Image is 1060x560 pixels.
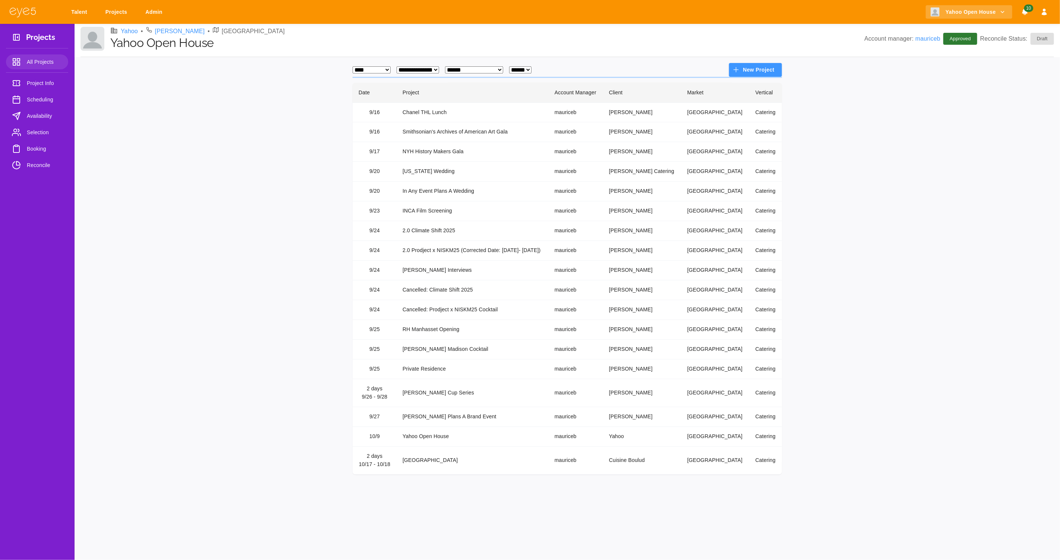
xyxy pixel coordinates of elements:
span: Scheduling [27,95,62,104]
td: mauriceb [549,241,603,261]
td: mauriceb [549,103,603,122]
td: [GEOGRAPHIC_DATA] [681,182,750,201]
a: Selection [6,125,68,140]
td: mauriceb [549,446,603,474]
td: [US_STATE] Wedding [397,162,549,182]
td: Catering [750,300,782,320]
td: Cuisine Boulud [603,446,681,474]
td: [GEOGRAPHIC_DATA] [681,122,750,142]
td: mauriceb [549,122,603,142]
td: [GEOGRAPHIC_DATA] [681,427,750,446]
td: [PERSON_NAME] [603,359,681,379]
a: All Projects [6,54,68,69]
td: [GEOGRAPHIC_DATA] [681,446,750,474]
td: [GEOGRAPHIC_DATA] [681,261,750,280]
img: eye5 [9,7,37,18]
td: [GEOGRAPHIC_DATA] [681,280,750,300]
td: mauriceb [549,300,603,320]
div: 9/25 [359,365,391,373]
a: Projects [101,5,135,19]
td: mauriceb [549,221,603,241]
div: 9/24 [359,306,391,314]
td: Catering [750,122,782,142]
td: [GEOGRAPHIC_DATA] [681,162,750,182]
td: [PERSON_NAME] Madison Cocktail [397,340,549,359]
td: [PERSON_NAME] [603,241,681,261]
td: Catering [750,221,782,241]
div: 9/24 [359,227,391,235]
div: 10/17 - 10/18 [359,460,391,469]
div: 9/24 [359,246,391,255]
td: [GEOGRAPHIC_DATA] [681,142,750,162]
td: [GEOGRAPHIC_DATA] [681,221,750,241]
td: Catering [750,359,782,379]
td: [PERSON_NAME] [603,379,681,407]
p: Reconcile Status: [980,33,1054,45]
th: Project [397,82,549,103]
button: Yahoo Open House [926,5,1012,19]
div: 9/27 [359,413,391,421]
td: Catering [750,280,782,300]
td: Catering [750,446,782,474]
td: [PERSON_NAME] [603,201,681,221]
p: [GEOGRAPHIC_DATA] [222,27,285,36]
td: mauriceb [549,379,603,407]
td: [PERSON_NAME] [603,340,681,359]
span: 10 [1024,4,1033,12]
td: Catering [750,103,782,122]
td: mauriceb [549,407,603,427]
div: 9/24 [359,266,391,274]
td: Cancelled: Climate Shift 2025 [397,280,549,300]
td: [PERSON_NAME] Interviews [397,261,549,280]
th: Client [603,82,681,103]
td: NYH History Makers Gala [397,142,549,162]
td: Yahoo [603,427,681,446]
td: mauriceb [549,280,603,300]
td: 2.0 Climate Shift 2025 [397,221,549,241]
h1: Yahoo Open House [110,36,864,50]
td: [PERSON_NAME] Catering [603,162,681,182]
button: Notifications [1018,5,1032,19]
a: Talent [66,5,95,19]
a: [PERSON_NAME] [155,27,205,36]
td: [GEOGRAPHIC_DATA] [681,320,750,340]
td: [GEOGRAPHIC_DATA] [681,359,750,379]
td: [GEOGRAPHIC_DATA] [681,407,750,427]
td: [GEOGRAPHIC_DATA] [681,241,750,261]
td: [PERSON_NAME] [603,300,681,320]
td: [GEOGRAPHIC_DATA] [681,103,750,122]
span: Availability [27,111,62,120]
td: Catering [750,241,782,261]
th: Vertical [750,82,782,103]
td: Catering [750,320,782,340]
td: [PERSON_NAME] [603,320,681,340]
div: 9/26 - 9/28 [359,393,391,401]
th: Date [353,82,397,103]
span: All Projects [27,57,62,66]
td: [PERSON_NAME] [603,407,681,427]
td: mauriceb [549,340,603,359]
a: mauriceb [915,35,940,42]
a: Availability [6,108,68,123]
td: mauriceb [549,182,603,201]
td: [PERSON_NAME] Plans A Brand Event [397,407,549,427]
td: mauriceb [549,142,603,162]
div: 9/25 [359,345,391,353]
img: Client logo [931,7,940,16]
a: Scheduling [6,92,68,107]
td: Smithsonian's Archives of American Art Gala [397,122,549,142]
li: • [208,27,210,36]
td: Catering [750,427,782,446]
td: mauriceb [549,162,603,182]
div: 10/9 [359,432,391,441]
td: 2.0 Prodject x NISKM25 (Corrected Date: [DATE]- [DATE]) [397,241,549,261]
td: [GEOGRAPHIC_DATA] [397,446,549,474]
td: Catering [750,379,782,407]
td: [PERSON_NAME] [603,261,681,280]
td: mauriceb [549,201,603,221]
div: 9/23 [359,207,391,215]
td: [GEOGRAPHIC_DATA] [681,201,750,221]
td: [PERSON_NAME] [603,122,681,142]
td: Catering [750,407,782,427]
th: Account Manager [549,82,603,103]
